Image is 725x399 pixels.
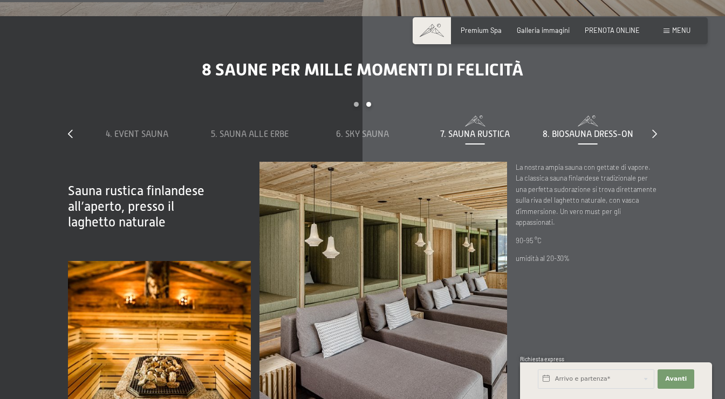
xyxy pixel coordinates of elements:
[354,102,359,107] div: Carousel Page 1
[517,26,570,35] a: Galleria immagini
[658,369,694,389] button: Avanti
[366,102,371,107] div: Carousel Page 2 (Current Slide)
[520,356,564,362] span: Richiesta express
[461,26,502,35] a: Premium Spa
[585,26,640,35] a: PRENOTA ONLINE
[68,183,204,229] span: Sauna rustica finlandese all’aperto, presso il laghetto naturale
[202,59,523,80] span: 8 saune per mille momenti di felicità
[516,253,657,264] p: umidità al 20-30%
[440,129,510,139] span: 7. Sauna rustica
[672,26,690,35] span: Menu
[81,102,644,115] div: Carousel Pagination
[106,129,168,139] span: 4. Event Sauna
[211,129,289,139] span: 5. Sauna alle erbe
[516,235,657,246] p: 90-95 °C
[336,129,389,139] span: 6. Sky Sauna
[543,129,633,139] span: 8. Biosauna dress-on
[516,162,657,228] p: La nostra ampia sauna con gettate di vapore. La classica sauna finlandese tradizionale per una pe...
[665,375,687,383] span: Avanti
